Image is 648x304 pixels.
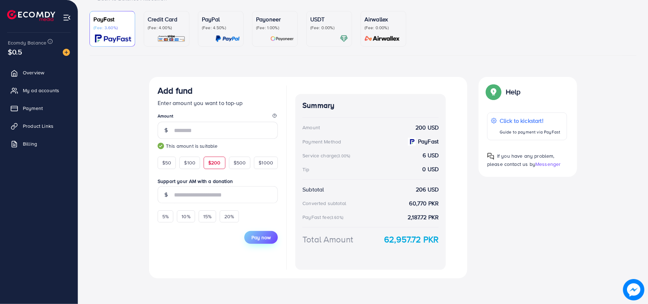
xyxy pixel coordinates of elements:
p: (Fee: 0.00%) [364,25,402,31]
p: (Fee: 3.60%) [93,25,131,31]
strong: 0 USD [422,165,439,173]
img: card [215,35,240,43]
span: $200 [208,159,221,166]
small: (3.00%) [337,153,350,159]
span: Messenger [535,161,561,168]
strong: PayFast [418,137,439,146]
div: Tip [302,166,309,173]
span: 20% [224,213,234,220]
strong: 6 USD [423,151,439,159]
label: Support your AM with a donation [158,178,278,185]
div: Converted subtotal [302,200,346,207]
img: logo [7,10,55,21]
p: Guide to payment via PayFast [500,128,560,136]
div: Amount [302,124,320,131]
div: Service charge [302,152,352,159]
a: Payment [5,101,72,115]
img: card [340,35,348,43]
span: Pay now [251,234,271,241]
img: Popup guide [487,85,500,98]
strong: 62,957.72 PKR [384,233,439,246]
strong: 60,770 PKR [409,199,439,208]
span: Ecomdy Balance [8,39,46,46]
p: Credit Card [148,15,185,23]
h4: Summary [302,101,439,110]
span: If you have any problem, please contact us by [487,152,555,168]
p: Airwallex [364,15,402,23]
p: Payoneer [256,15,294,23]
img: image [63,49,70,56]
img: menu [63,14,71,22]
span: 15% [203,213,211,220]
img: card [270,35,294,43]
strong: 206 USD [416,185,439,194]
span: $1000 [259,159,273,166]
span: Payment [23,105,43,112]
strong: 2,187.72 PKR [408,213,439,221]
img: image [623,279,644,300]
div: Subtotal [302,185,324,194]
span: Overview [23,69,44,76]
span: 5% [162,213,169,220]
a: Overview [5,65,72,80]
h3: Add fund [158,85,193,96]
div: Total Amount [302,233,353,246]
a: Product Links [5,119,72,133]
img: card [95,35,131,43]
small: This amount is suitable [158,142,278,150]
span: $50 [162,159,171,166]
img: card [157,35,185,43]
p: Enter amount you want to top-up [158,99,278,107]
span: 10% [182,213,190,220]
img: card [362,35,402,43]
span: Product Links [23,122,53,130]
p: (Fee: 4.50%) [202,25,240,31]
img: guide [158,143,164,149]
p: PayFast [93,15,131,23]
span: $0.5 [8,47,22,57]
span: Billing [23,140,37,147]
img: Popup guide [487,153,494,160]
span: $100 [184,159,195,166]
p: (Fee: 0.00%) [310,25,348,31]
a: My ad accounts [5,83,72,98]
div: PayFast fee [302,214,346,221]
p: (Fee: 4.00%) [148,25,185,31]
img: payment [408,138,416,146]
span: $500 [234,159,246,166]
p: Click to kickstart! [500,116,560,125]
a: Billing [5,137,72,151]
small: (3.60%) [330,215,343,220]
p: Help [506,88,521,96]
strong: 200 USD [415,124,439,132]
div: Payment Method [302,138,341,145]
p: (Fee: 1.00%) [256,25,294,31]
p: PayPal [202,15,240,23]
legend: Amount [158,113,278,122]
button: Pay now [244,231,278,244]
span: My ad accounts [23,87,59,94]
p: USDT [310,15,348,23]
